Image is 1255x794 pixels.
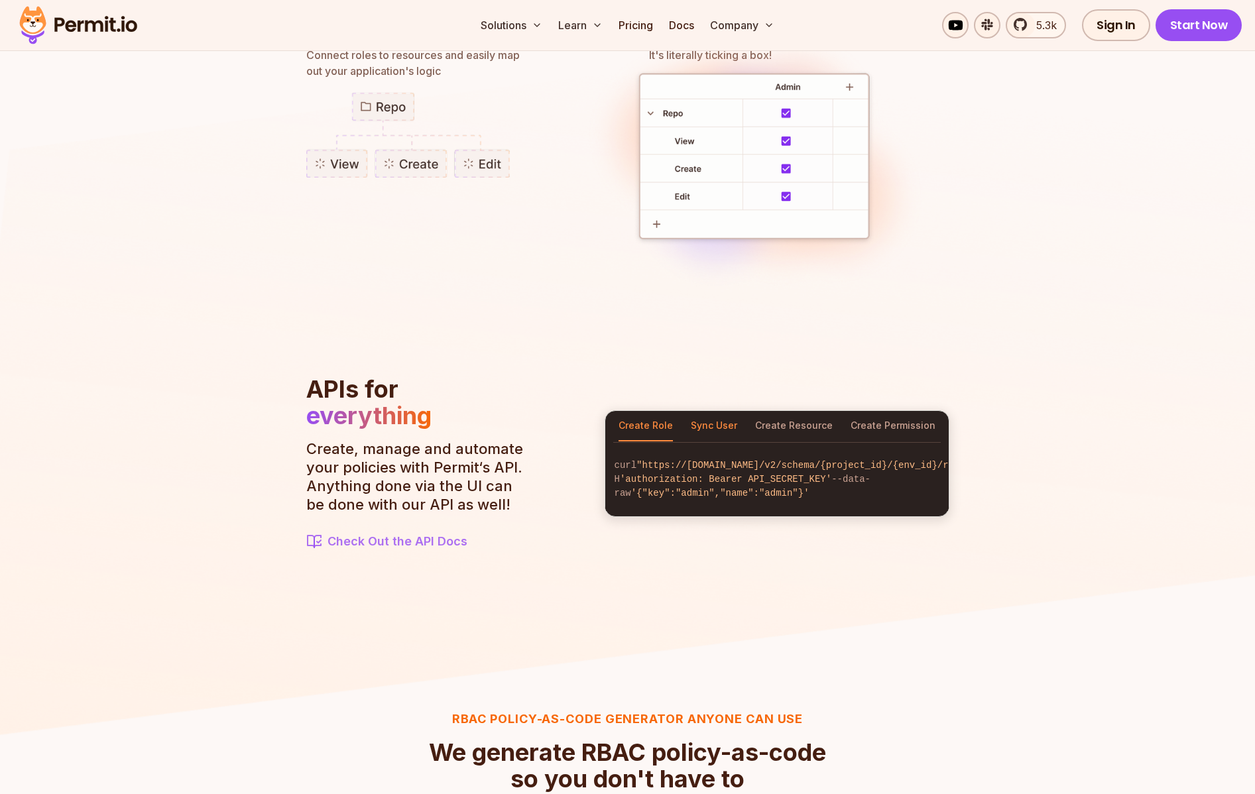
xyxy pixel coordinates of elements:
[429,739,826,766] span: We generate RBAC policy-as-code
[306,439,532,514] p: Create, manage and automate your policies with Permit‘s API. Anything done via the UI can be done...
[306,401,432,430] span: everything
[620,474,831,484] span: 'authorization: Bearer API_SECRET_KEY'
[755,411,833,441] button: Create Resource
[553,12,608,38] button: Learn
[1006,12,1066,38] a: 5.3k
[306,47,607,63] span: Connect roles to resources and easily map
[475,12,548,38] button: Solutions
[664,12,699,38] a: Docs
[1156,9,1242,41] a: Start Now
[691,411,737,441] button: Sync User
[619,411,673,441] button: Create Role
[631,488,809,498] span: '{"key":"admin","name":"admin"}'
[306,47,607,79] p: out your application's logic
[705,12,780,38] button: Company
[851,411,935,441] button: Create Permission
[13,3,143,48] img: Permit logo
[613,12,658,38] a: Pricing
[1028,17,1057,33] span: 5.3k
[306,532,532,551] a: Check Out the API Docs
[416,710,840,728] h3: RBAC Policy-as-code generator anyone can use
[636,460,976,471] span: "https://[DOMAIN_NAME]/v2/schema/{project_id}/{env_id}/roles"
[429,739,826,792] h2: so you don't have to
[605,448,949,511] code: curl -H --data-raw
[306,374,398,404] span: APIs for
[328,532,467,551] span: Check Out the API Docs
[1082,9,1150,41] a: Sign In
